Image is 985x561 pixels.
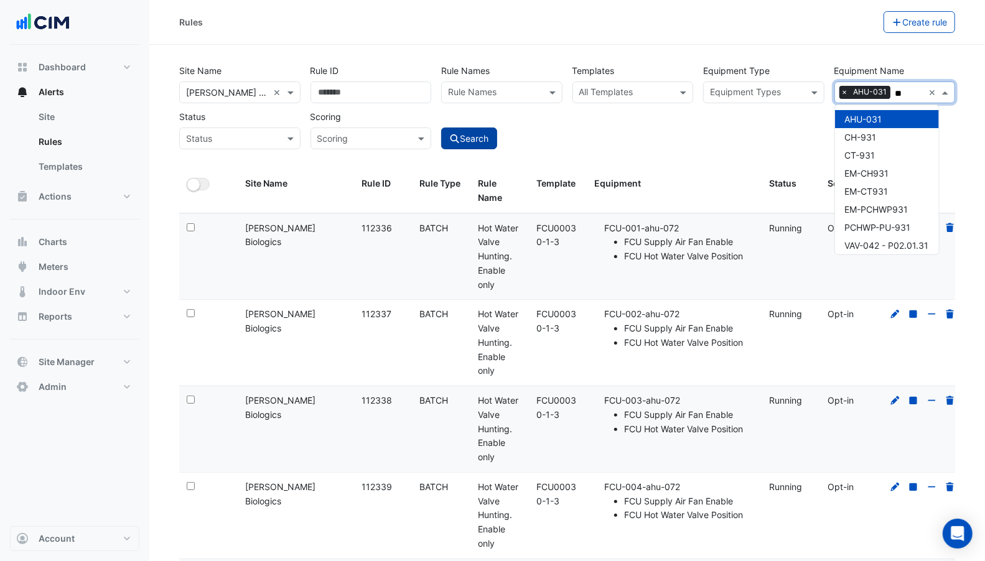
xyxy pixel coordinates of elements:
[839,86,851,98] span: ×
[851,86,890,98] span: AHU-031
[10,526,139,551] button: Account
[420,221,464,236] div: BATCH
[420,307,464,322] div: BATCH
[828,480,871,494] div: Opt-in
[10,350,139,374] button: Site Manager
[604,394,754,436] li: FCU-003-ahu-072
[845,186,889,197] span: EM-CT931
[890,481,901,492] a: Edit Rule
[624,336,754,350] li: FCU Hot Water Valve Position
[39,381,67,393] span: Admin
[245,480,347,509] div: [PERSON_NAME] Biologics
[624,235,754,249] li: FCU Supply Air Fan Enable
[39,86,64,98] span: Alerts
[16,261,29,273] app-icon: Meters
[769,307,813,322] div: Running
[624,494,754,509] li: FCU Supply Air Fan Enable
[187,178,210,188] ui-switch: Toggle Select All
[536,177,580,191] div: Template
[10,374,139,399] button: Admin
[478,480,521,551] div: Hot Water Valve Hunting. Enable only
[927,308,938,319] a: Opt-out
[908,395,919,406] a: Stop Rule
[604,307,754,350] li: FCU-002-ahu-072
[769,177,813,191] div: Status
[928,86,939,99] span: Clear
[769,394,813,408] div: Running
[310,60,339,81] label: Rule ID
[10,304,139,329] button: Reports
[927,395,938,406] a: Opt-out
[828,394,871,408] div: Opt-in
[834,60,905,81] label: Equipment Name
[890,395,901,406] a: Edit Rule
[10,254,139,279] button: Meters
[828,177,871,191] div: Scoring
[594,177,754,191] div: Equipment
[362,480,405,494] div: 112339
[845,168,889,178] span: EM-CH931
[884,11,956,33] button: Create rule
[536,480,580,509] div: FCU00030-1-3
[39,61,86,73] span: Dashboard
[10,55,139,80] button: Dashboard
[604,221,754,264] li: FCU-001-ahu-072
[828,307,871,322] div: Opt-in
[708,85,781,101] div: Equipment Types
[572,60,615,81] label: Templates
[624,249,754,264] li: FCU Hot Water Valve Position
[29,104,139,129] a: Site
[908,481,919,492] a: Stop Rule
[39,356,95,368] span: Site Manager
[16,86,29,98] app-icon: Alerts
[945,308,956,319] a: Delete Rule
[624,422,754,437] li: FCU Hot Water Valve Position
[179,106,205,127] label: Status
[943,519,973,549] div: Open Intercom Messenger
[908,308,919,319] a: Stop Rule
[577,85,633,101] div: All Templates
[16,356,29,368] app-icon: Site Manager
[845,222,911,233] span: PCHWP-PU-931
[179,16,203,29] div: Rules
[16,381,29,393] app-icon: Admin
[828,221,871,236] div: Opt-in
[362,177,405,191] div: Rule ID
[39,532,75,545] span: Account
[245,221,347,250] div: [PERSON_NAME] Biologics
[39,236,67,248] span: Charts
[536,221,580,250] div: FCU00030-1-3
[245,177,347,191] div: Site Name
[39,285,85,298] span: Indoor Env
[10,184,139,209] button: Actions
[16,190,29,203] app-icon: Actions
[446,85,497,101] div: Rule Names
[10,104,139,184] div: Alerts
[536,394,580,422] div: FCU00030-1-3
[15,10,71,35] img: Company Logo
[362,307,405,322] div: 112337
[441,127,497,149] button: Search
[927,481,938,492] a: Opt-out
[845,150,875,160] span: CT-931
[604,480,754,522] li: FCU-004-ahu-072
[179,60,222,81] label: Site Name
[835,105,939,254] div: Options List
[441,60,490,81] label: Rule Names
[478,177,521,205] div: Rule Name
[945,223,956,233] a: Delete Rule
[29,129,139,154] a: Rules
[16,61,29,73] app-icon: Dashboard
[10,80,139,104] button: Alerts
[769,480,813,494] div: Running
[39,310,72,323] span: Reports
[478,394,521,465] div: Hot Water Valve Hunting. Enable only
[39,190,72,203] span: Actions
[39,261,68,273] span: Meters
[420,177,464,191] div: Rule Type
[845,204,908,215] span: EM-PCHWP931
[10,229,139,254] button: Charts
[945,395,956,406] a: Delete Rule
[624,408,754,422] li: FCU Supply Air Fan Enable
[890,308,901,319] a: Edit Rule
